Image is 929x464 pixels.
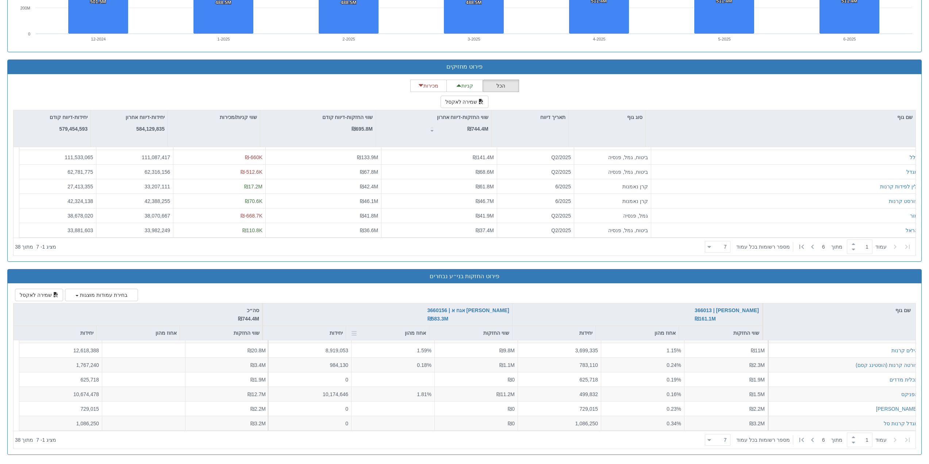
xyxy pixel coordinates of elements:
div: 3,699,335 [521,347,598,354]
div: קרן נאמנות [577,183,648,190]
span: ₪141.4M [473,154,494,160]
div: 111,533,065 [22,153,93,161]
div: 38,678,020 [22,212,93,219]
span: ₪-660K [245,154,262,160]
button: מגדל קרנות סל [884,420,918,427]
div: 33,207,111 [99,183,170,190]
div: 33,982,249 [99,226,170,234]
span: ₪1.1M [499,362,515,368]
span: ₪61.8M [476,183,494,189]
span: ₪17.2M [244,183,262,189]
div: 62,781,775 [22,168,93,175]
div: Q2/2025 [500,168,571,175]
span: ₪133.9M [357,154,378,160]
span: ₪68.6M [476,169,494,175]
div: 1.81% [354,391,431,398]
span: ₪0 [508,421,515,426]
div: יחידות [513,326,595,340]
text: 3-2025 [468,37,480,41]
button: ילין לפידות קרנות [880,183,918,190]
button: פורסט קרנות [889,197,918,204]
div: 984,130 [272,361,348,369]
span: ‏מספר רשומות בכל עמוד [736,243,790,250]
span: ₪41.8M [360,212,378,218]
span: ₪3.4M [250,362,266,368]
text: 2-2025 [342,37,355,41]
strong: ₪695.8M [352,126,373,132]
div: 1,086,250 [521,420,598,427]
span: ₪2.3M [749,362,765,368]
div: 6/2025 [500,183,571,190]
span: ₪9.8M [499,348,515,353]
button: הפניקס [901,391,918,398]
button: תכלית מדדים [890,376,918,383]
div: 0 [272,420,348,427]
div: שווי החזקות [180,326,262,340]
span: 6 [822,436,831,444]
p: יחידות-דיווח אחרון [126,113,165,121]
div: 8,919,053 [272,347,348,354]
button: שמירה לאקסל [441,96,489,108]
div: שווי קניות/מכירות [168,110,260,124]
span: ₪1.5M [749,391,765,397]
button: שמירה לאקסל [15,289,63,301]
div: ‏ מתוך [702,239,914,255]
div: ביטוח, גמל, פנסיה [577,226,648,234]
text: 4-2025 [593,37,605,41]
h3: פירוט מחזיקים [13,64,916,70]
span: ₪36.6M [360,227,378,233]
div: ביטוח, גמל, פנסיה [577,153,648,161]
div: אחוז מהון [346,326,429,340]
p: יחידות-דיווח קודם [50,113,88,121]
span: ‏עמוד [875,243,887,250]
div: [PERSON_NAME] אגח א | 3660156 [427,306,509,323]
div: 42,388,255 [99,197,170,204]
div: 6/2025 [500,197,571,204]
span: ₪0 [508,377,515,383]
button: מכירות [410,80,447,92]
span: ₪-668.7K [241,212,262,218]
div: 0.18% [354,361,431,369]
div: מור [910,212,918,219]
h3: פירוט החזקות בני״ע נבחרים [13,273,916,280]
button: הכל [483,80,519,92]
div: 0.16% [604,391,681,398]
div: ‏ מתוך [702,432,914,448]
span: ₪37.4M [476,227,494,233]
div: ביטוח, גמל, פנסיה [577,168,648,175]
div: 0 [272,405,348,413]
div: כלל [910,153,918,161]
div: 1.59% [354,347,431,354]
text: 0 [28,32,30,36]
span: ₪11.2M [496,391,515,397]
button: [PERSON_NAME] אגח א | 3660156 ₪583.3M [427,306,509,323]
div: 33,881,603 [22,226,93,234]
div: 111,087,417 [99,153,170,161]
p: שווי החזקות-דיווח אחרון [437,113,488,121]
button: מגדל [906,168,918,175]
button: [PERSON_NAME] | 366013 ₪161.1M [695,306,759,323]
div: 0.19% [604,376,681,383]
span: ₪20.8M [247,348,266,353]
p: שווי החזקות-דיווח קודם [322,113,373,121]
strong: ₪744.4M [467,126,488,132]
div: 42,324,138 [22,197,93,204]
span: ₪46.1M [360,198,378,204]
span: ₪42.4M [360,183,378,189]
div: שווי החזקות [429,326,512,340]
div: 1,086,250 [22,420,99,427]
span: ‏מספר רשומות בכל עמוד [736,436,790,444]
text: 12-2024 [91,37,105,41]
div: אילים קרנות [891,347,918,354]
div: 10,674,478 [22,391,99,398]
span: ₪1.9M [749,377,765,383]
button: [PERSON_NAME] [876,405,918,413]
text: 200M [20,6,30,10]
button: פורטה קרנות (הוסטינג קסם) [856,361,918,369]
span: ₪2.2M [749,406,765,412]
